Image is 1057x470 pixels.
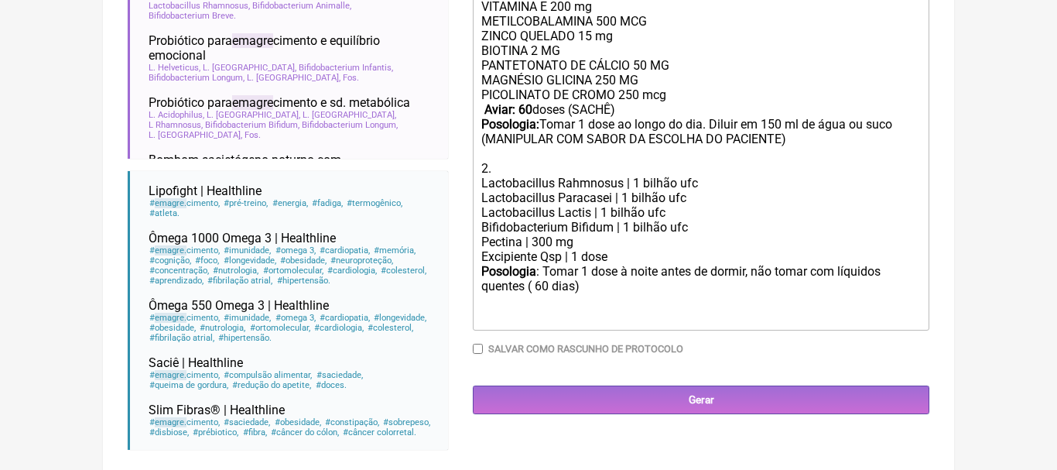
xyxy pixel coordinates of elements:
span: Bifidobacterium Longum [149,73,245,83]
span: neuroproteção [330,256,394,266]
span: sobrepeso [382,417,431,427]
span: imunidade [223,313,272,323]
span: emagre [155,313,186,323]
span: cardiologia [327,266,378,276]
div: Lactobacillus Rahmnosus | 1 bilhão ufc [481,176,921,190]
span: hipertensão [217,333,272,343]
span: foco [194,256,220,266]
span: energia [271,198,308,208]
span: saciedade [223,417,271,427]
span: emagre [232,95,273,110]
span: cardiologia [313,323,364,333]
span: nutrologia [199,323,246,333]
span: Bombom sacietógeno noturno com [MEDICAL_DATA] [149,153,417,182]
span: Bifidobacterium Infantis [299,63,393,73]
span: Bifidobacterium Breve [149,11,236,21]
strong: Posologia [481,264,536,279]
span: cimento [149,370,221,380]
span: emagre [155,245,186,256]
span: emagre [155,370,186,380]
span: Lactobacillus Rhamnosus [149,1,250,11]
span: termogênico [346,198,403,208]
span: ortomolecular [248,323,310,333]
span: fibrilação atrial [149,333,215,343]
span: Bifidobacterium Longum [302,120,398,130]
span: Fos [343,73,359,83]
span: prébiotico [192,427,239,437]
span: câncer colorretal [342,427,417,437]
span: omega 3 [274,313,316,323]
span: Probiótico para cimento e equilíbrio emocional [149,33,436,63]
span: doces [314,380,347,390]
span: concentração [149,266,210,276]
span: atleta [149,208,180,218]
span: fibra [241,427,267,437]
span: Bifidobacterium Animalle [252,1,351,11]
span: longevidade [222,256,276,266]
span: Fos [245,130,261,140]
span: L. [GEOGRAPHIC_DATA] [149,130,242,140]
span: emagre [155,417,186,427]
span: L. [GEOGRAPHIC_DATA] [247,73,340,83]
span: pré-treino [223,198,269,208]
span: L. [GEOGRAPHIC_DATA] [203,63,296,73]
span: Ômega 550 Omega 3 | Healthline [149,298,329,313]
span: emagre [155,198,186,208]
span: L Rhamnosus [149,120,203,130]
span: emagre [232,33,273,48]
div: Lactobacillus Lactis | 1 bilhão ufc [481,205,921,220]
span: colesterol [380,266,427,276]
div: : Tomar 1 dose à noite antes de dormir, não tomar com líquidos quentes ㅤ( 60 dias) [481,264,921,324]
span: saciedade [315,370,363,380]
div: Lactobacillus Paracasei | 1 bilhão ufc [481,190,921,205]
span: hipertensão [275,276,330,286]
span: omega 3 [274,245,316,256]
span: queima de gordura [149,380,229,390]
span: nutrologia [212,266,259,276]
span: Ômega 1000 Omega 3 | Healthline [149,231,336,245]
strong: Aviar: 60 [484,102,532,117]
strong: Posologia: [481,117,539,132]
span: imunidade [223,245,272,256]
span: fibrilação atrial [207,276,273,286]
span: memória [373,245,416,256]
span: cardiopatia [319,245,371,256]
div: BIOTINA 2 MG [481,43,921,58]
span: ortomolecular [262,266,323,276]
span: colesterol [367,323,414,333]
label: Salvar como rascunho de Protocolo [488,343,683,355]
span: disbiose [149,427,190,437]
span: cimento [149,245,221,256]
span: fadiga [311,198,344,208]
span: constipação [324,417,380,427]
span: obesidade [149,323,197,333]
span: obesidade [279,256,327,266]
span: longevidade [373,313,427,323]
input: Gerar [473,386,929,414]
span: cimento [149,417,221,427]
span: Lipofight | Healthline [149,184,262,198]
div: Pectina | 300 mg [481,235,921,249]
div: PANTETONATO DE CÁLCIO 50 MG MAGNÉSIO GLICINA 250 MG PICOLINATO DE CROMO 250 mcg doses (SACHÊ) Tom... [481,58,921,176]
span: obesidade [273,417,321,427]
span: L. [GEOGRAPHIC_DATA] [303,110,396,120]
span: Slim Fibras® | Healthline [149,403,285,417]
div: Bifidobacterium Bifidum | 1 bilhão ufc [481,220,921,235]
span: Probiótico para cimento e sd. metabólica [149,95,410,110]
span: compulsão alimentar [223,370,313,380]
span: redução do apetite [231,380,312,390]
span: câncer do cólon [270,427,340,437]
span: L. Acidophilus [149,110,204,120]
span: cimento [149,313,221,323]
span: cardiopatia [319,313,371,323]
span: cimento [149,198,221,208]
span: L. [GEOGRAPHIC_DATA] [207,110,300,120]
span: cognição [149,256,192,266]
span: L. Helveticus [149,63,200,73]
span: Saciê | Healthline [149,355,243,370]
div: Excipiente Qsp | 1 dose [481,249,921,264]
span: Bifidobacterium Bifidum [205,120,299,130]
span: aprendizado [149,276,204,286]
